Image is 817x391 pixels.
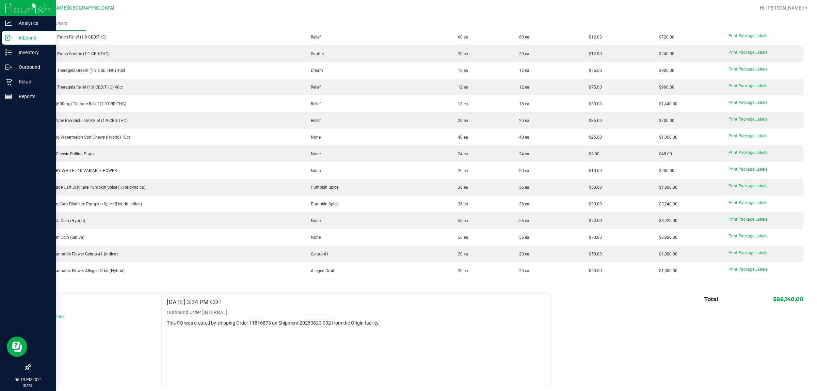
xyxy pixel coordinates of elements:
[656,135,677,140] span: $1,000.00
[307,218,321,223] span: None
[307,202,338,206] span: Pumpkin Spice
[586,202,602,206] span: $90.00
[728,250,767,255] span: Print Package Labels
[35,218,299,224] div: FT 2g Hash Coin (Hybrid)
[454,101,468,106] span: 18 ea
[3,383,53,388] p: [DATE]
[728,184,767,188] span: Print Package Labels
[35,251,299,257] div: FT 3.5g Cannabis Flower Gelato 41 (Indica)
[728,234,767,238] span: Print Package Labels
[656,185,677,190] span: $1,800.00
[519,51,529,57] span: 20 ea
[656,51,674,56] span: $240.00
[35,134,299,140] div: WNA 10mg Watermelon Soft Chews (Hybrid) 10ct
[307,235,321,240] span: None
[7,337,27,357] iframe: Resource center
[728,67,767,72] span: Print Package Labels
[307,51,324,56] span: Soothe
[454,51,468,56] span: 20 ea
[656,118,674,123] span: $700.00
[454,235,468,240] span: 56 ea
[307,101,321,106] span: Relief
[519,268,529,274] span: 20 ea
[5,93,12,100] inline-svg: Reports
[728,134,767,138] span: Print Package Labels
[519,184,529,190] span: 36 ea
[3,377,53,383] p: 06:19 PM CDT
[35,34,299,40] div: SW 20mg Patch Relief (1:9 CBD:THC)
[760,5,804,11] span: Hi, [PERSON_NAME]!
[12,92,53,100] p: Reports
[307,252,329,256] span: Gelato 41
[704,296,718,302] span: Total
[454,35,468,40] span: 60 ea
[25,5,114,11] span: Ft [PERSON_NAME][GEOGRAPHIC_DATA]
[454,85,468,90] span: 12 ea
[454,152,468,156] span: 24 ea
[35,201,299,207] div: FT 1g Vape Cart Distillate Pumpkin Spice (Hybrid-Indica)
[5,78,12,85] inline-svg: Retail
[586,68,602,73] span: $75.00
[656,268,677,273] span: $1,000.00
[307,68,323,73] span: Dream
[167,319,545,327] p: This PO was created by shipping Order 11816873 on Shipment 20250820-002 from the Origin facility.
[519,134,529,140] span: 40 ea
[35,101,299,107] div: SW 30ml (600mg) Tincture Relief (1:9 CBD:THC)
[519,151,529,157] span: 24 ea
[773,296,803,302] span: $86,140.00
[728,217,767,222] span: Print Package Labels
[586,218,602,223] span: $70.00
[656,168,674,173] span: $200.00
[586,235,602,240] span: $70.00
[519,101,529,107] span: 18 ea
[656,218,677,223] span: $3,920.00
[454,202,468,206] span: 36 ea
[519,201,529,207] span: 36 ea
[12,48,53,57] p: Inventory
[454,185,468,190] span: 36 ea
[307,35,321,40] span: Relief
[586,152,599,156] span: $2.00
[656,35,674,40] span: $720.00
[519,168,529,174] span: 20 ea
[519,218,529,224] span: 56 ea
[35,299,156,307] span: Notes
[519,84,529,90] span: 12 ea
[728,150,767,155] span: Print Package Labels
[35,51,299,57] div: SW 20mg Patch Soothe (1:1 CBD:THC)
[35,118,299,124] div: SW 0.3g Vape Pen Distillate Relief (1:9 CBD:THC)
[454,68,468,73] span: 12 ea
[586,168,602,173] span: $10.00
[586,35,602,40] span: $12.00
[35,84,299,90] div: SW 10mg Theragels Relief (1:9 CBD:THC) 40ct
[307,85,321,90] span: Relief
[728,117,767,122] span: Print Package Labels
[12,34,53,42] p: Inbound
[5,34,12,41] inline-svg: Inbound
[167,309,545,316] p: Outbound Order [INTERNAL]
[728,167,767,172] span: Print Package Labels
[519,118,529,124] span: 20 ea
[656,152,672,156] span: $48.00
[307,168,321,173] span: None
[728,50,767,55] span: Print Package Labels
[454,268,468,273] span: 20 ea
[35,67,299,74] div: SW 10mg Theragels Dream (1:9 CBD:THC) 40ct
[454,252,468,256] span: 20 ea
[12,63,53,71] p: Outbound
[586,185,602,190] span: $50.00
[307,135,321,140] span: None
[307,152,321,156] span: None
[454,168,468,173] span: 20 ea
[519,67,529,74] span: 12 ea
[454,218,468,223] span: 56 ea
[35,151,299,157] div: RW 1.25" Classic Rolling Paper
[12,78,53,86] p: Retail
[519,251,529,257] span: 20 ea
[5,49,12,56] inline-svg: Inventory
[586,85,602,90] span: $75.00
[656,68,674,73] span: $900.00
[586,101,602,106] span: $80.00
[307,118,321,123] span: Relief
[35,234,299,240] div: FT 2g Hash Coin (Sativa)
